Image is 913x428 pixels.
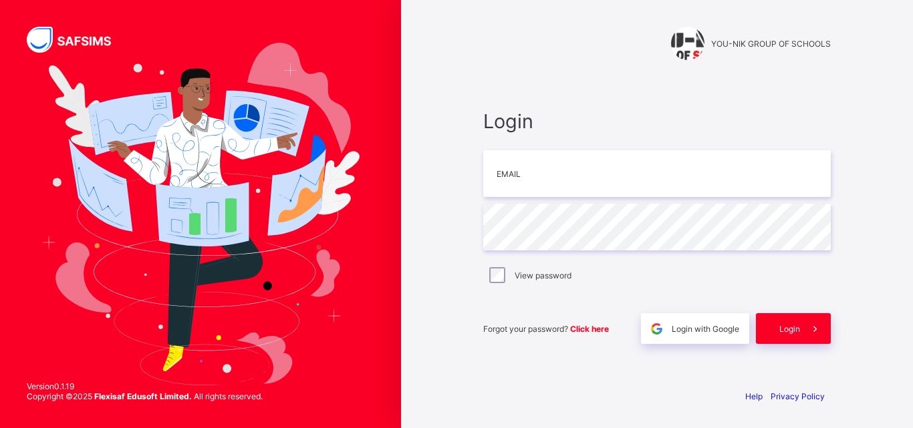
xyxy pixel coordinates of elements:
[779,324,800,334] span: Login
[483,324,609,334] span: Forgot your password?
[649,321,664,337] img: google.396cfc9801f0270233282035f929180a.svg
[771,391,825,401] a: Privacy Policy
[94,391,192,401] strong: Flexisaf Edusoft Limited.
[483,110,831,133] span: Login
[672,324,739,334] span: Login with Google
[27,391,263,401] span: Copyright © 2025 All rights reserved.
[27,381,263,391] span: Version 0.1.19
[515,270,571,280] label: View password
[745,391,763,401] a: Help
[570,324,609,334] a: Click here
[27,27,127,53] img: SAFSIMS Logo
[711,39,831,49] span: YOU-NIK GROUP OF SCHOOLS
[41,43,360,385] img: Hero Image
